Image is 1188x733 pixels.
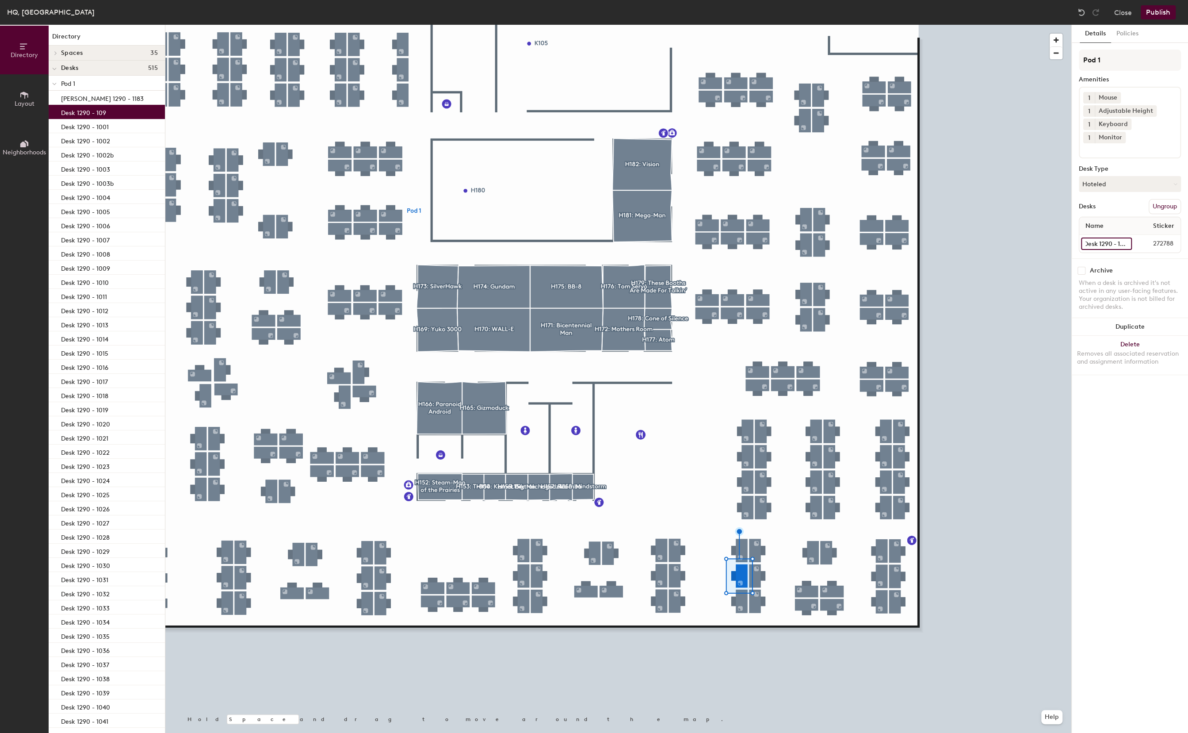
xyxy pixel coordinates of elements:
[1088,133,1090,142] span: 1
[61,135,110,145] p: Desk 1290 - 1002
[61,673,110,683] p: Desk 1290 - 1038
[1095,92,1121,104] div: Mouse
[1088,120,1090,129] span: 1
[49,32,165,46] h1: Directory
[61,92,144,103] p: [PERSON_NAME] 1290 - 1183
[61,630,110,641] p: Desk 1290 - 1035
[61,687,110,697] p: Desk 1290 - 1039
[1088,107,1090,116] span: 1
[61,517,109,527] p: Desk 1290 - 1027
[61,588,110,598] p: Desk 1290 - 1032
[1088,93,1090,103] span: 1
[7,7,95,18] div: HQ, [GEOGRAPHIC_DATA]
[61,163,110,173] p: Desk 1290 - 1003
[61,333,108,343] p: Desk 1290 - 1014
[61,206,110,216] p: Desk 1290 - 1005
[148,65,158,72] span: 515
[1111,25,1144,43] button: Policies
[61,50,83,57] span: Spaces
[61,432,108,442] p: Desk 1290 - 1021
[1095,105,1157,117] div: Adjustable Height
[1083,119,1095,130] button: 1
[1072,336,1188,375] button: DeleteRemoves all associated reservation and assignment information
[1083,92,1095,104] button: 1
[61,531,110,541] p: Desk 1290 - 1028
[61,262,110,272] p: Desk 1290 - 1009
[61,645,110,655] p: Desk 1290 - 1036
[61,701,110,711] p: Desk 1290 - 1040
[61,192,110,202] p: Desk 1290 - 1004
[1091,8,1100,17] img: Redo
[1077,350,1183,366] div: Removes all associated reservation and assignment information
[11,51,38,59] span: Directory
[1080,25,1111,43] button: Details
[61,659,109,669] p: Desk 1290 - 1037
[1079,76,1181,83] div: Amenities
[61,545,110,556] p: Desk 1290 - 1029
[61,489,110,499] p: Desk 1290 - 1025
[1114,5,1132,19] button: Close
[1079,176,1181,192] button: Hoteled
[1095,119,1131,130] div: Keyboard
[61,446,110,457] p: Desk 1290 - 1022
[61,276,109,287] p: Desk 1290 - 1010
[61,461,110,471] p: Desk 1290 - 1023
[61,616,110,626] p: Desk 1290 - 1034
[1083,132,1095,143] button: 1
[150,50,158,57] span: 35
[1077,8,1086,17] img: Undo
[61,404,108,414] p: Desk 1290 - 1019
[61,220,110,230] p: Desk 1290 - 1006
[1072,318,1188,336] button: Duplicate
[61,574,108,584] p: Desk 1290 - 1031
[1081,238,1132,250] input: Unnamed desk
[1081,218,1108,234] span: Name
[61,715,108,725] p: Desk 1290 - 1041
[61,305,108,315] p: Desk 1290 - 1012
[61,361,108,372] p: Desk 1290 - 1016
[61,418,110,428] p: Desk 1290 - 1020
[61,65,78,72] span: Desks
[1132,239,1179,249] span: 272788
[61,248,110,258] p: Desk 1290 - 1008
[61,319,108,329] p: Desk 1290 - 1013
[61,234,110,244] p: Desk 1290 - 1007
[1149,199,1181,214] button: Ungroup
[61,602,110,612] p: Desk 1290 - 1033
[61,560,110,570] p: Desk 1290 - 1030
[61,149,114,159] p: Desk 1290 - 1002b
[61,291,107,301] p: Desk 1290 - 1011
[61,107,106,117] p: Desk 1290 - 109
[61,177,114,188] p: Desk 1290 - 1003b
[61,475,110,485] p: Desk 1290 - 1024
[61,121,109,131] p: Desk 1290 - 1001
[1090,267,1113,274] div: Archive
[61,390,108,400] p: Desk 1290 - 1018
[1149,218,1179,234] span: Sticker
[1141,5,1176,19] button: Publish
[61,376,108,386] p: Desk 1290 - 1017
[1095,132,1126,143] div: Monitor
[15,100,34,107] span: Layout
[1079,279,1181,311] div: When a desk is archived it's not active in any user-facing features. Your organization is not bil...
[61,347,108,357] p: Desk 1290 - 1015
[1079,203,1096,210] div: Desks
[1041,710,1062,724] button: Help
[1083,105,1095,117] button: 1
[3,149,46,156] span: Neighborhoods
[61,80,75,88] span: Pod 1
[1079,165,1181,173] div: Desk Type
[61,503,110,513] p: Desk 1290 - 1026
